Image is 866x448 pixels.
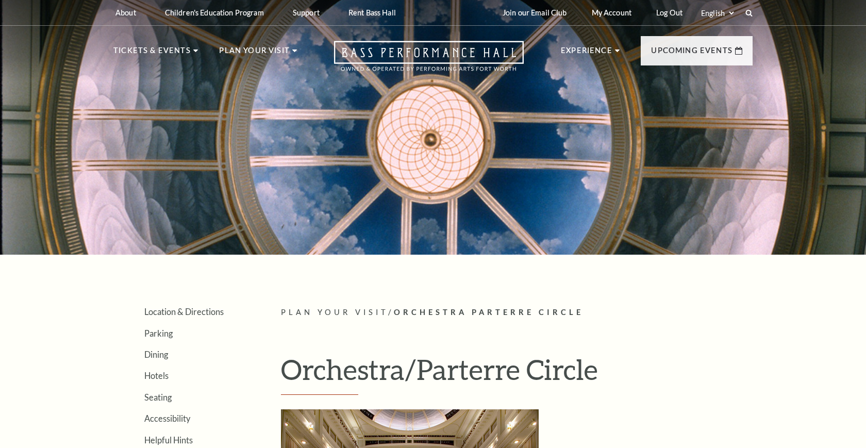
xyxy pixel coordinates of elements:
[281,308,388,317] span: Plan Your Visit
[165,8,264,17] p: Children's Education Program
[144,392,172,402] a: Seating
[144,413,190,423] a: Accessibility
[144,435,193,445] a: Helpful Hints
[651,44,732,63] p: Upcoming Events
[561,44,612,63] p: Experience
[113,44,191,63] p: Tickets & Events
[144,328,173,338] a: Parking
[144,307,224,317] a: Location & Directions
[293,8,320,17] p: Support
[348,8,396,17] p: Rent Bass Hall
[699,8,736,18] select: Select:
[115,8,136,17] p: About
[281,306,753,319] p: /
[281,353,753,395] h1: Orchestra/Parterre Circle
[144,371,169,380] a: Hotels
[144,350,168,359] a: Dining
[394,308,584,317] span: Orchestra Parterre Circle
[219,44,290,63] p: Plan Your Visit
